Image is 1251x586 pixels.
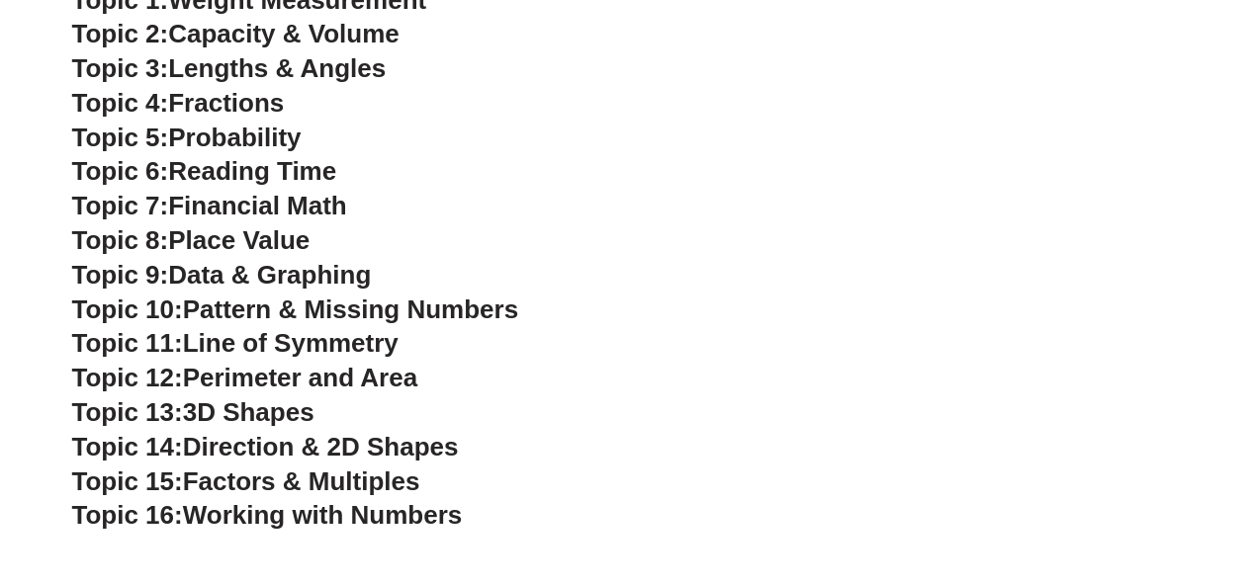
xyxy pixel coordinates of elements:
a: Topic 10:Pattern & Missing Numbers [72,294,518,324]
span: Topic 3: [72,53,169,83]
a: Topic 15:Factors & Multiples [72,466,420,496]
a: Topic 4:Fractions [72,88,285,118]
span: Capacity & Volume [168,19,399,48]
a: Topic 13:3D Shapes [72,397,314,427]
span: Topic 14: [72,432,183,461]
span: Working with Numbers [183,500,462,530]
span: Factors & Multiples [183,466,420,496]
a: Topic 2:Capacity & Volume [72,19,400,48]
span: Direction & 2D Shapes [183,432,459,461]
span: Topic 6: [72,156,169,186]
span: Probability [168,123,301,152]
a: Topic 14:Direction & 2D Shapes [72,432,459,461]
span: Topic 12: [72,363,183,392]
a: Topic 12:Perimeter and Area [72,363,417,392]
span: Place Value [168,225,310,255]
span: Data & Graphing [168,260,371,290]
a: Topic 6:Reading Time [72,156,337,186]
span: Pattern & Missing Numbers [183,294,518,324]
span: Reading Time [168,156,336,186]
iframe: Chat Widget [922,363,1251,586]
span: Topic 15: [72,466,183,496]
a: Topic 7:Financial Math [72,191,347,220]
span: Topic 9: [72,260,169,290]
a: Topic 9:Data & Graphing [72,260,372,290]
span: Topic 8: [72,225,169,255]
a: Topic 5:Probability [72,123,302,152]
span: Topic 7: [72,191,169,220]
a: Topic 11:Line of Symmetry [72,328,399,358]
span: Topic 10: [72,294,183,324]
span: 3D Shapes [183,397,314,427]
a: Topic 16:Working with Numbers [72,500,463,530]
span: Line of Symmetry [183,328,399,358]
span: Lengths & Angles [168,53,386,83]
span: Topic 16: [72,500,183,530]
span: Topic 4: [72,88,169,118]
span: Topic 2: [72,19,169,48]
span: Financial Math [168,191,346,220]
span: Topic 13: [72,397,183,427]
a: Topic 3:Lengths & Angles [72,53,387,83]
span: Topic 5: [72,123,169,152]
span: Topic 11: [72,328,183,358]
a: Topic 8:Place Value [72,225,311,255]
span: Fractions [168,88,284,118]
span: Perimeter and Area [183,363,417,392]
